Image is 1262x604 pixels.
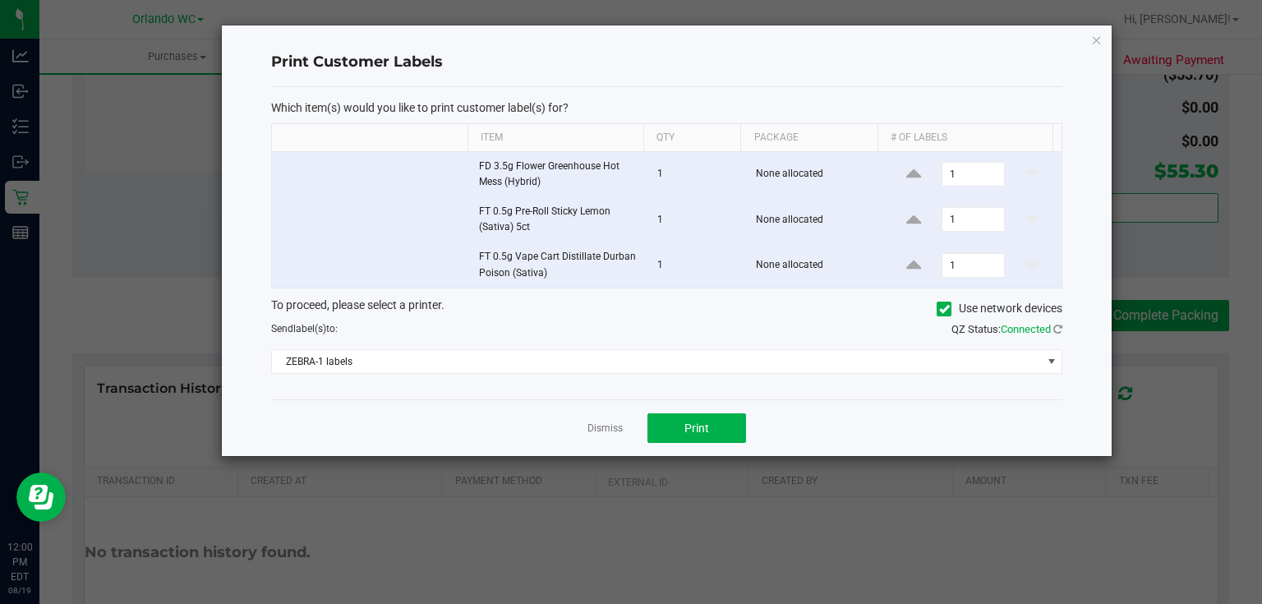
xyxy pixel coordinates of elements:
[937,300,1062,317] label: Use network devices
[647,152,746,197] td: 1
[1001,323,1051,335] span: Connected
[746,152,884,197] td: None allocated
[272,350,1042,373] span: ZEBRA-1 labels
[271,52,1063,73] h4: Print Customer Labels
[647,242,746,287] td: 1
[271,100,1063,115] p: Which item(s) would you like to print customer label(s) for?
[469,242,647,287] td: FT 0.5g Vape Cart Distillate Durban Poison (Sativa)
[16,473,66,522] iframe: Resource center
[647,413,746,443] button: Print
[469,197,647,242] td: FT 0.5g Pre-Roll Sticky Lemon (Sativa) 5ct
[740,124,877,152] th: Package
[746,242,884,287] td: None allocated
[271,323,338,334] span: Send to:
[259,297,1075,321] div: To proceed, please select a printer.
[877,124,1053,152] th: # of labels
[647,197,746,242] td: 1
[587,422,623,436] a: Dismiss
[951,323,1062,335] span: QZ Status:
[746,197,884,242] td: None allocated
[467,124,643,152] th: Item
[643,124,741,152] th: Qty
[469,152,647,197] td: FD 3.5g Flower Greenhouse Hot Mess (Hybrid)
[293,323,326,334] span: label(s)
[684,422,709,435] span: Print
